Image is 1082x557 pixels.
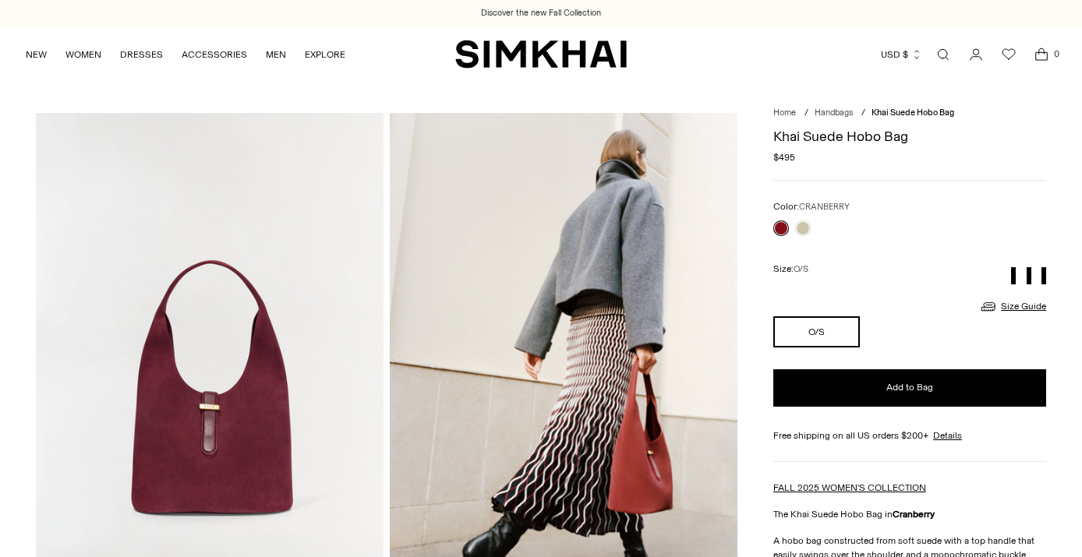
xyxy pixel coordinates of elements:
a: Home [773,108,796,118]
h1: Khai Suede Hobo Bag [773,129,1046,143]
a: DRESSES [120,37,163,72]
a: Discover the new Fall Collection [481,7,601,19]
label: Color: [773,199,850,214]
div: / [804,107,808,120]
a: ACCESSORIES [182,37,247,72]
span: CRANBERRY [799,202,850,212]
a: Open search modal [928,39,959,70]
strong: Cranberry [893,509,935,520]
a: Handbags [815,108,853,118]
a: Details [933,428,962,442]
a: MEN [266,37,286,72]
a: FALL 2025 WOMEN'S COLLECTION [773,482,926,493]
button: USD $ [881,37,922,72]
button: O/S [773,316,860,347]
a: Open cart modal [1026,39,1057,70]
a: WOMEN [65,37,101,72]
a: Go to the account page [960,39,992,70]
span: Add to Bag [886,381,933,394]
button: Add to Bag [773,369,1046,407]
a: SIMKHAI [455,39,627,69]
p: The Khai Suede Hobo Bag in [773,507,1046,521]
nav: breadcrumbs [773,107,1046,120]
span: 0 [1049,47,1063,61]
a: Wishlist [993,39,1024,70]
span: Khai Suede Hobo Bag [872,108,954,118]
label: Size: [773,262,808,277]
a: EXPLORE [305,37,345,72]
div: / [861,107,865,120]
span: O/S [794,264,808,274]
a: NEW [26,37,47,72]
div: Free shipping on all US orders $200+ [773,428,1046,442]
span: $495 [773,150,795,164]
a: Size Guide [979,297,1046,316]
